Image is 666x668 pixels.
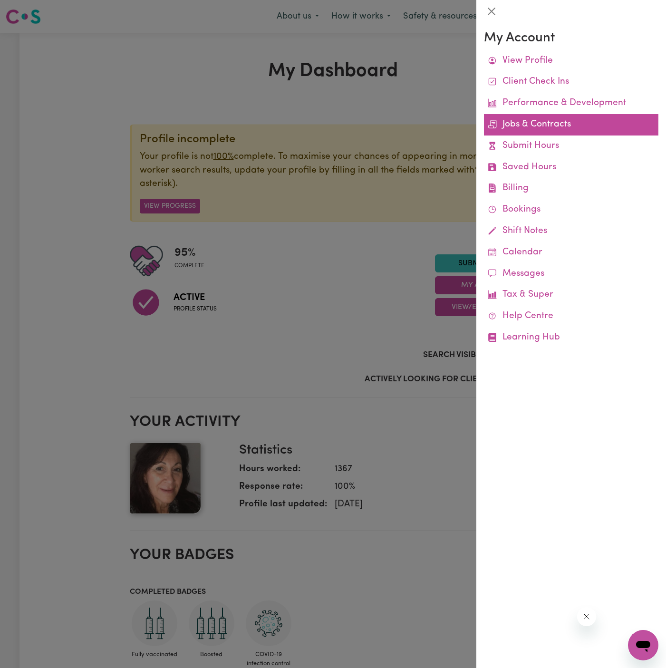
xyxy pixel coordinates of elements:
[484,4,499,19] button: Close
[628,630,658,660] iframe: Button to launch messaging window
[484,157,658,178] a: Saved Hours
[484,93,658,114] a: Performance & Development
[484,263,658,285] a: Messages
[484,221,658,242] a: Shift Notes
[484,114,658,136] a: Jobs & Contracts
[484,178,658,199] a: Billing
[484,242,658,263] a: Calendar
[484,199,658,221] a: Bookings
[484,30,658,47] h3: My Account
[484,136,658,157] a: Submit Hours
[484,306,658,327] a: Help Centre
[484,327,658,349] a: Learning Hub
[484,284,658,306] a: Tax & Super
[484,50,658,72] a: View Profile
[6,7,58,14] span: Need any help?
[484,71,658,93] a: Client Check Ins
[577,607,596,626] iframe: Close message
